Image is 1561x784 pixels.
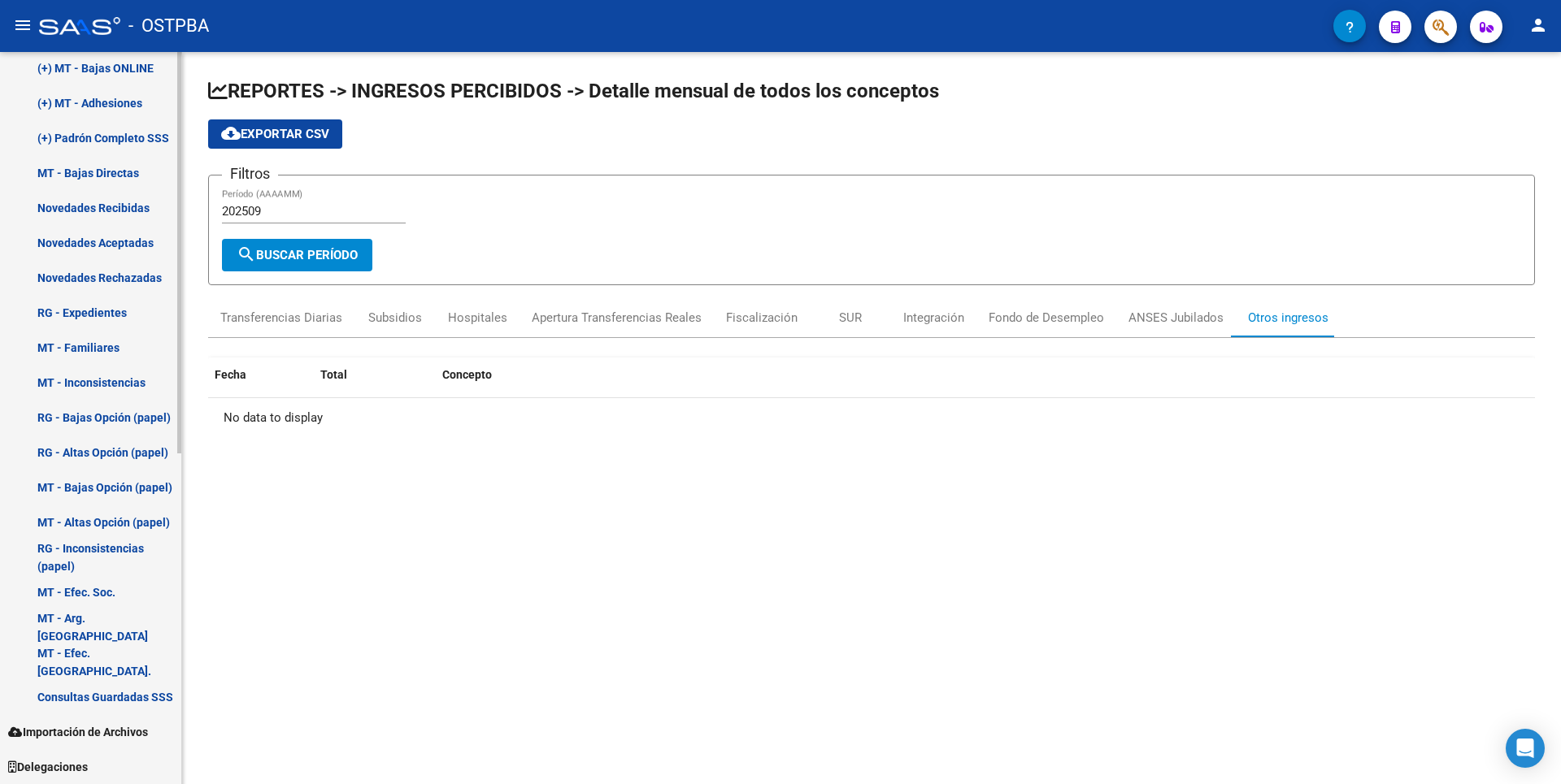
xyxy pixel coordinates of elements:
div: Integración [903,309,964,327]
div: Subsidios [368,309,422,327]
div: Fondo de Desempleo [989,309,1104,327]
div: SUR [839,309,862,327]
mat-icon: person [1528,15,1548,35]
span: Total [320,368,347,381]
span: REPORTES -> INGRESOS PERCIBIDOS -> Detalle mensual de todos los conceptos [208,80,939,102]
span: Importación de Archivos [8,723,148,741]
span: Exportar CSV [221,127,329,141]
mat-icon: menu [13,15,33,35]
div: Transferencias Diarias [220,309,342,327]
button: Buscar Período [222,239,372,271]
span: - OSTPBA [128,8,209,44]
span: Fecha [215,368,246,381]
button: Exportar CSV [208,119,342,149]
div: Apertura Transferencias Reales [532,309,702,327]
span: Concepto [442,368,492,381]
span: Buscar Período [237,248,358,262]
div: ANSES Jubilados [1128,309,1224,327]
h3: Filtros [222,162,278,185]
datatable-header-cell: Concepto [436,357,1523,392]
div: Hospitales [448,309,507,327]
span: Delegaciones [8,758,88,776]
div: Otros ingresos [1248,309,1328,327]
mat-icon: cloud_download [221,123,241,143]
div: Open Intercom Messenger [1506,729,1545,768]
div: Fiscalización [726,309,798,327]
datatable-header-cell: Fecha [208,357,314,392]
mat-icon: search [237,245,256,264]
div: No data to display [208,398,1535,439]
datatable-header-cell: Total [314,357,436,392]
